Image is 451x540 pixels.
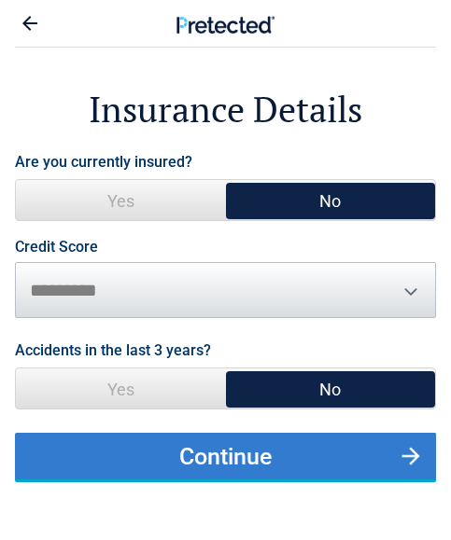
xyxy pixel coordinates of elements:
span: No [226,180,436,222]
label: Are you currently insured? [15,149,192,174]
label: Credit Score [15,240,98,255]
span: Yes [16,368,226,410]
img: Main Logo [176,16,275,34]
span: Yes [16,180,226,222]
button: Continue [15,433,436,479]
label: Accidents in the last 3 years? [15,338,211,363]
h2: Insurance Details [15,86,436,133]
span: No [226,368,436,410]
